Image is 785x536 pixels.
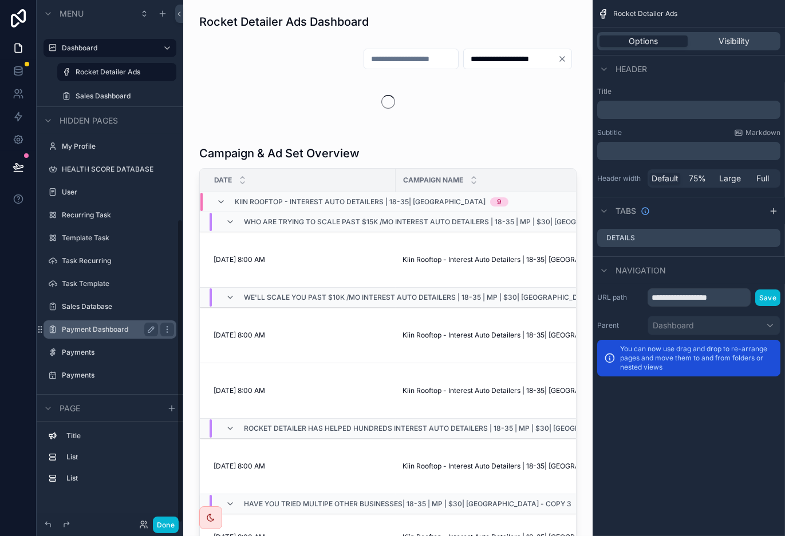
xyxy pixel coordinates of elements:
span: Kiin Rooftop - Interest Auto Detailers | 18-35| [GEOGRAPHIC_DATA] [235,197,486,207]
span: Dashboard [653,320,694,331]
label: Task Template [62,279,174,288]
label: Sales Dashboard [76,92,174,101]
label: Payments [62,348,174,357]
span: Who are trying to scale past $15k /mo Interest Auto Detailers | 18-35 | MP | $30| [GEOGRAPHIC_DAT... [244,217,660,227]
label: Title [66,431,172,440]
label: URL path [597,293,643,302]
span: 75% [689,173,707,184]
button: Done [153,517,179,533]
p: You can now use drag and drop to re-arrange pages and move them to and from folders or nested views [620,344,774,372]
div: 9 [497,197,502,207]
label: Title [597,87,780,96]
label: List [66,474,172,483]
span: Have you tried multipe other businesses| 18-35 | MP | $30| [GEOGRAPHIC_DATA] - Copy 3 [244,499,571,509]
label: Payments [62,371,174,380]
label: Parent [597,321,643,330]
label: Sales Database [62,302,174,311]
label: Task Recurring [62,256,174,265]
span: Rocket Detailer Ads [613,9,677,18]
label: Payment Dashboard [62,325,153,334]
span: Rocket Detailer has helped hundreds Interest Auto Detailers | 18-35 | MP | $30| [GEOGRAPHIC_DATA]... [244,424,658,433]
div: scrollable content [597,142,780,160]
span: Hidden pages [60,115,118,126]
label: Dashboard [62,43,153,53]
span: Header [616,63,647,75]
span: Default [652,173,679,184]
label: Recurring Task [62,211,174,220]
span: Visibility [719,35,750,47]
div: scrollable content [597,101,780,119]
span: Options [629,35,658,47]
span: Menu [60,8,84,19]
span: Page [60,403,80,414]
span: Campaign name [403,176,463,185]
button: Dashboard [648,316,780,335]
span: Navigation [616,265,666,276]
span: Tabs [616,205,636,217]
a: Markdown [734,128,780,137]
label: HEALTH SCORE DATABASE [62,165,174,174]
label: My Profile [62,142,174,151]
div: scrollable content [37,422,183,499]
label: Rocket Detailer Ads [76,68,169,77]
span: Date [214,176,232,185]
span: Large [720,173,741,184]
label: User [62,188,174,197]
label: List [66,452,172,462]
span: Markdown [745,128,780,137]
button: Save [755,289,780,306]
label: Subtitle [597,128,622,137]
label: Template Task [62,233,174,243]
span: Full [757,173,770,184]
span: We'll scale you past $10k /mo Interest Auto Detailers | 18-35 | MP | $30| [GEOGRAPHIC_DATA] - Copy 3 [244,293,626,302]
label: Header width [597,174,643,183]
label: Details [606,233,635,243]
